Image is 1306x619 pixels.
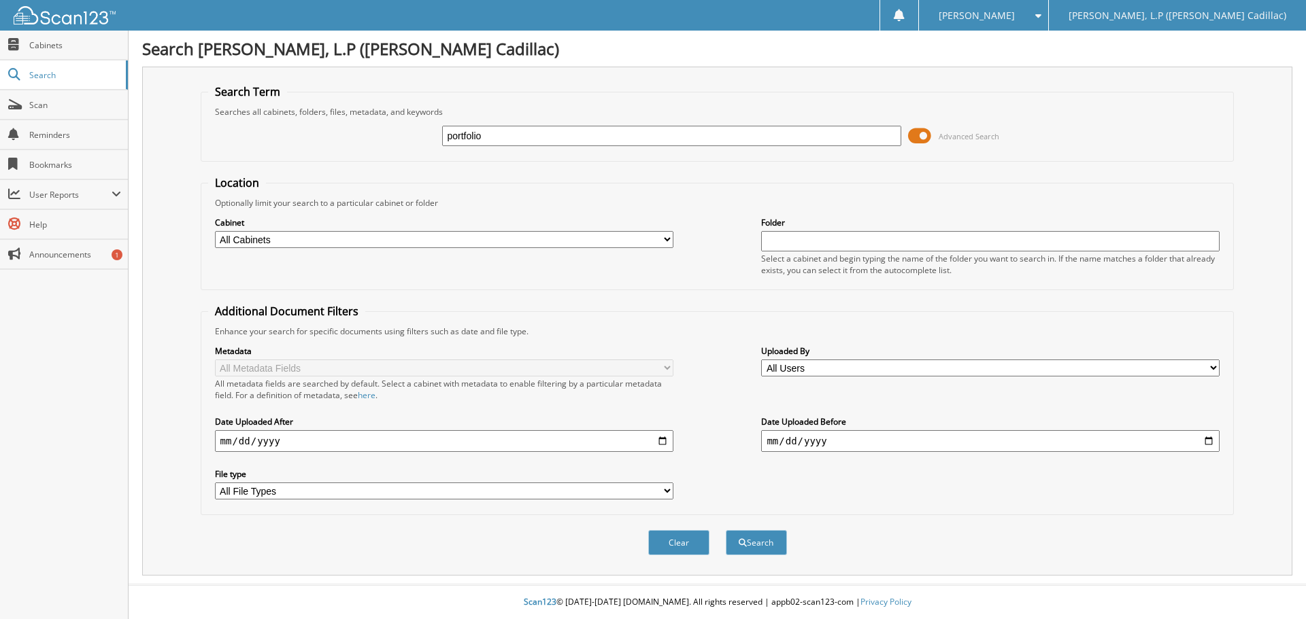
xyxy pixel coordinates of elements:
[761,253,1220,276] div: Select a cabinet and begin typing the name of the folder you want to search in. If the name match...
[29,129,121,141] span: Reminders
[215,468,673,480] label: File type
[648,530,709,555] button: Clear
[1069,12,1286,20] span: [PERSON_NAME], L.P ([PERSON_NAME] Cadillac)
[29,189,112,200] span: User Reports
[29,219,121,230] span: Help
[112,249,122,260] div: 1
[215,378,673,401] div: All metadata fields are searched by default. Select a cabinet with metadata to enable filtering b...
[215,416,673,427] label: Date Uploaded After
[860,596,911,607] a: Privacy Policy
[208,106,1227,118] div: Searches all cabinets, folders, files, metadata, and keywords
[215,345,673,357] label: Metadata
[208,175,266,190] legend: Location
[208,197,1227,209] div: Optionally limit your search to a particular cabinet or folder
[29,69,119,81] span: Search
[215,217,673,228] label: Cabinet
[761,430,1220,452] input: end
[524,596,556,607] span: Scan123
[29,39,121,51] span: Cabinets
[761,217,1220,228] label: Folder
[29,249,121,260] span: Announcements
[939,131,999,141] span: Advanced Search
[761,345,1220,357] label: Uploaded By
[208,84,287,99] legend: Search Term
[208,325,1227,337] div: Enhance your search for specific documents using filters such as date and file type.
[761,416,1220,427] label: Date Uploaded Before
[726,530,787,555] button: Search
[215,430,673,452] input: start
[129,586,1306,619] div: © [DATE]-[DATE] [DOMAIN_NAME]. All rights reserved | appb02-scan123-com |
[939,12,1015,20] span: [PERSON_NAME]
[358,389,375,401] a: here
[29,99,121,111] span: Scan
[14,6,116,24] img: scan123-logo-white.svg
[29,159,121,171] span: Bookmarks
[208,304,365,319] legend: Additional Document Filters
[142,37,1292,60] h1: Search [PERSON_NAME], L.P ([PERSON_NAME] Cadillac)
